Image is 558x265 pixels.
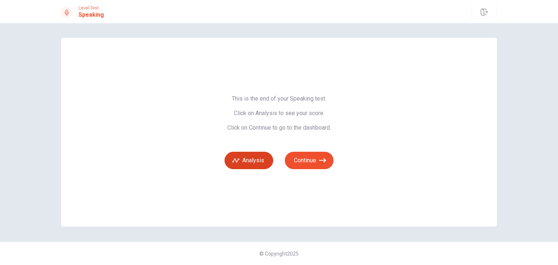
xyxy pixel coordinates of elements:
span: © Copyright 2025 [259,251,299,257]
h1: Speaking [78,11,104,19]
span: This is the end of your Speaking test. Click on Analysis to see your score. Click on Continue to ... [225,95,333,131]
button: Continue [285,152,333,169]
button: Analysis [225,152,273,169]
span: Level Test [78,5,104,11]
